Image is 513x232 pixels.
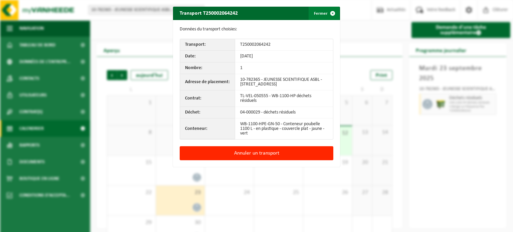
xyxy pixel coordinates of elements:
td: 1 [235,62,333,74]
th: Nombre: [180,62,235,74]
td: WB-1100-HPE-GN-50 - Conteneur poubelle 1100 L - en plastique - couvercle plat - jaune - vert [235,119,333,139]
td: TL-VEL-050555 - WB-1100-HP déchets résiduels [235,90,333,107]
th: Date: [180,51,235,62]
p: Données du transport choisies: [180,27,333,32]
th: Adresse de placement: [180,74,235,90]
td: 04-000029 - déchets résiduels [235,107,333,119]
th: Conteneur: [180,119,235,139]
th: Transport: [180,39,235,51]
th: Contrat: [180,90,235,107]
td: 10-782365 - JEUNESSE SCIENTIFIQUE ASBL - [STREET_ADDRESS] [235,74,333,90]
button: Fermer [309,7,339,20]
th: Déchet: [180,107,235,119]
button: Annuler un transport [180,146,333,160]
td: T250002064242 [235,39,333,51]
td: [DATE] [235,51,333,62]
h2: Transport T250002064242 [173,7,244,19]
